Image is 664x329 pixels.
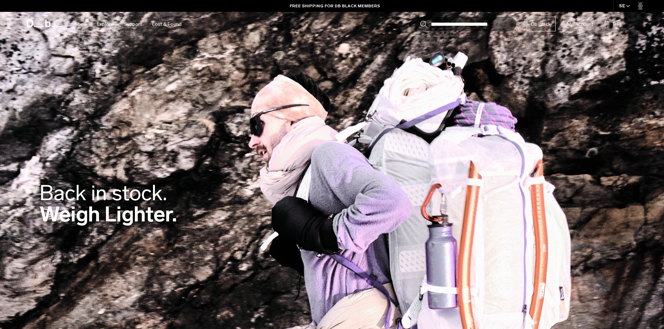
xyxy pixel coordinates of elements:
a: FREE SHIPPING FOR DB BLACK MEMBERS [290,3,380,9]
a: Explore [97,12,114,37]
a: Db Black [527,17,556,31]
nav: Main Navigation [69,12,187,37]
a: Lost & Found [152,12,182,37]
button: Bag [604,20,621,28]
span: Account [575,21,593,28]
a: Support [124,12,142,37]
a: Account [566,20,593,28]
span: Back in stock. [39,180,167,206]
a: Shop [75,12,86,37]
h2: Weigh Lighter. [39,182,177,225]
span: Bag [613,21,621,28]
